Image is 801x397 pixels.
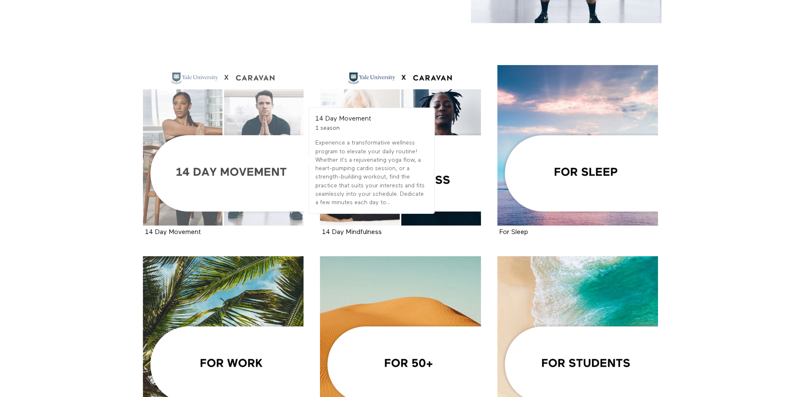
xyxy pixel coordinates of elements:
a: 14 Day Movement [143,65,304,226]
a: 14 Day Movement [145,229,201,235]
strong: 14 Day Movement [315,116,371,122]
a: 14 Day Mindfulness [322,229,382,235]
a: For Sleep [500,229,528,235]
a: For Sleep [497,65,658,226]
a: 14 Day Mindfulness [320,65,481,226]
p: Experience a transformative wellness program to elevate your daily routine! Whether it's a rejuve... [315,139,428,207]
span: 1 season [315,125,340,131]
